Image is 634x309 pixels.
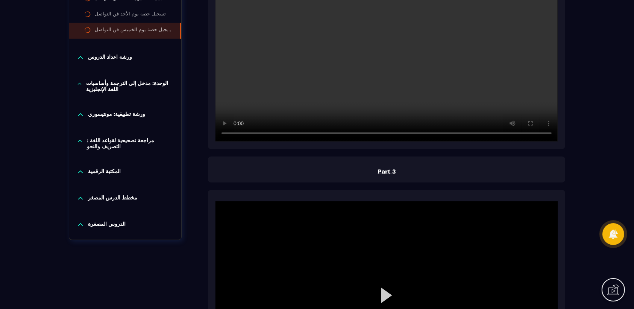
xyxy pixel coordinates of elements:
[88,221,126,228] p: الدروس المصغرة
[86,80,174,92] p: الوحدة: مدخل إلى الترجمة وأساسيات اللغة الإنجليزية
[88,195,137,202] p: مخطط الدرس المصغر
[95,27,173,35] div: تسجيل حصة يوم الخميس فن التواصل
[87,137,174,149] p: مراجعة تصحيحية لقواعد اللغة : التصريف والنحو
[378,168,396,175] u: Part 3
[95,11,166,19] div: تسجيل حصة يوم الأحد فن التواصل
[88,168,121,176] p: المكتبة الرقمية
[88,54,132,61] p: ورشة اعداد الدروس
[88,111,145,119] p: ورشة تطبیقیة: مونتیسوري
